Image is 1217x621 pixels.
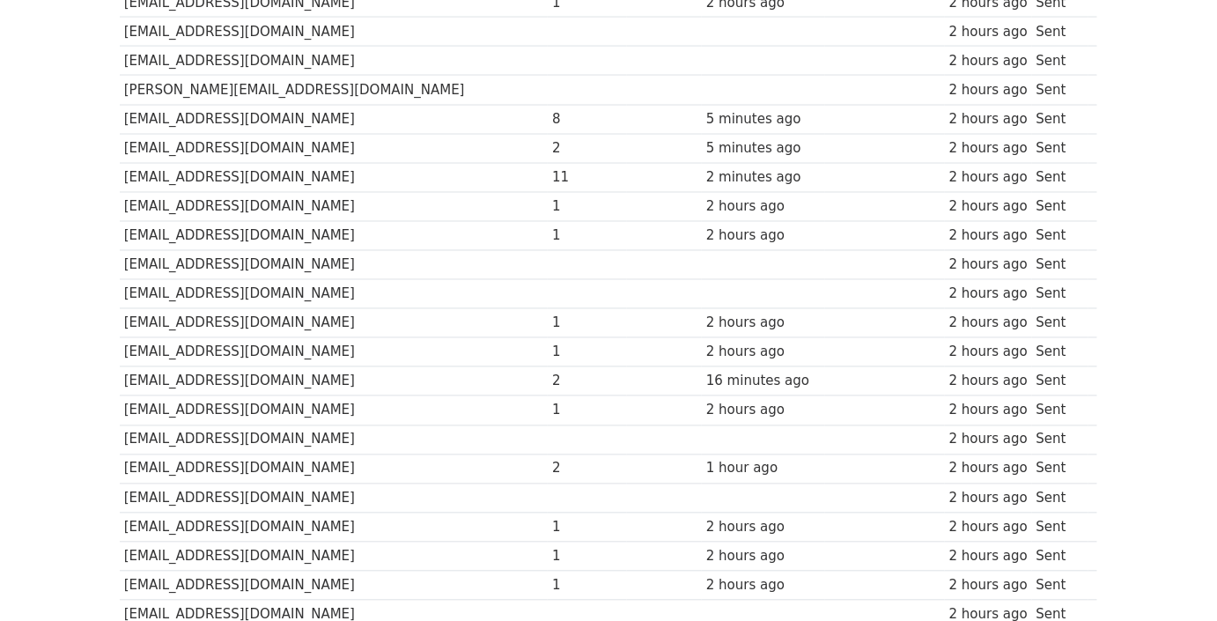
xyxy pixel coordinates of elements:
[706,372,821,392] div: 16 minutes ago
[120,221,548,250] td: [EMAIL_ADDRESS][DOMAIN_NAME]
[1129,536,1217,621] div: Widget de chat
[1032,367,1088,396] td: Sent
[706,168,821,189] div: 2 minutes ago
[706,547,821,567] div: 2 hours ago
[1032,221,1088,250] td: Sent
[120,542,548,571] td: [EMAIL_ADDRESS][DOMAIN_NAME]
[706,109,821,129] div: 5 minutes ago
[552,226,623,247] div: 1
[120,425,548,455] td: [EMAIL_ADDRESS][DOMAIN_NAME]
[949,109,1028,129] div: 2 hours ago
[706,226,821,247] div: 2 hours ago
[552,168,623,189] div: 11
[1032,396,1088,425] td: Sent
[552,197,623,218] div: 1
[706,197,821,218] div: 2 hours ago
[949,226,1028,247] div: 2 hours ago
[1032,280,1088,309] td: Sent
[949,401,1028,421] div: 2 hours ago
[552,401,623,421] div: 1
[949,255,1028,276] div: 2 hours ago
[120,396,548,425] td: [EMAIL_ADDRESS][DOMAIN_NAME]
[552,518,623,538] div: 1
[949,547,1028,567] div: 2 hours ago
[120,251,548,280] td: [EMAIL_ADDRESS][DOMAIN_NAME]
[1032,484,1088,513] td: Sent
[949,168,1028,189] div: 2 hours ago
[120,47,548,76] td: [EMAIL_ADDRESS][DOMAIN_NAME]
[1032,542,1088,571] td: Sent
[1032,47,1088,76] td: Sent
[706,314,821,334] div: 2 hours ago
[706,401,821,421] div: 2 hours ago
[949,343,1028,363] div: 2 hours ago
[120,192,548,221] td: [EMAIL_ADDRESS][DOMAIN_NAME]
[120,484,548,513] td: [EMAIL_ADDRESS][DOMAIN_NAME]
[552,576,623,596] div: 1
[120,513,548,542] td: [EMAIL_ADDRESS][DOMAIN_NAME]
[949,22,1028,42] div: 2 hours ago
[120,18,548,47] td: [EMAIL_ADDRESS][DOMAIN_NAME]
[949,372,1028,392] div: 2 hours ago
[706,459,821,479] div: 1 hour ago
[1032,105,1088,134] td: Sent
[949,430,1028,450] div: 2 hours ago
[120,455,548,484] td: [EMAIL_ADDRESS][DOMAIN_NAME]
[120,309,548,338] td: [EMAIL_ADDRESS][DOMAIN_NAME]
[1032,309,1088,338] td: Sent
[120,280,548,309] td: [EMAIL_ADDRESS][DOMAIN_NAME]
[120,134,548,163] td: [EMAIL_ADDRESS][DOMAIN_NAME]
[552,343,623,363] div: 1
[552,138,623,159] div: 2
[1032,251,1088,280] td: Sent
[949,80,1028,100] div: 2 hours ago
[552,314,623,334] div: 1
[706,518,821,538] div: 2 hours ago
[1032,134,1088,163] td: Sent
[949,459,1028,479] div: 2 hours ago
[1032,163,1088,192] td: Sent
[949,518,1028,538] div: 2 hours ago
[949,314,1028,334] div: 2 hours ago
[1032,76,1088,105] td: Sent
[120,572,548,601] td: [EMAIL_ADDRESS][DOMAIN_NAME]
[552,547,623,567] div: 1
[1032,18,1088,47] td: Sent
[949,197,1028,218] div: 2 hours ago
[552,459,623,479] div: 2
[1032,455,1088,484] td: Sent
[120,163,548,192] td: [EMAIL_ADDRESS][DOMAIN_NAME]
[706,138,821,159] div: 5 minutes ago
[1032,192,1088,221] td: Sent
[120,338,548,367] td: [EMAIL_ADDRESS][DOMAIN_NAME]
[949,51,1028,71] div: 2 hours ago
[706,576,821,596] div: 2 hours ago
[120,105,548,134] td: [EMAIL_ADDRESS][DOMAIN_NAME]
[949,489,1028,509] div: 2 hours ago
[1032,425,1088,455] td: Sent
[552,372,623,392] div: 2
[706,343,821,363] div: 2 hours ago
[949,138,1028,159] div: 2 hours ago
[552,109,623,129] div: 8
[120,367,548,396] td: [EMAIL_ADDRESS][DOMAIN_NAME]
[949,576,1028,596] div: 2 hours ago
[1032,513,1088,542] td: Sent
[1129,536,1217,621] iframe: Chat Widget
[1032,338,1088,367] td: Sent
[949,285,1028,305] div: 2 hours ago
[1032,572,1088,601] td: Sent
[120,76,548,105] td: [PERSON_NAME][EMAIL_ADDRESS][DOMAIN_NAME]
